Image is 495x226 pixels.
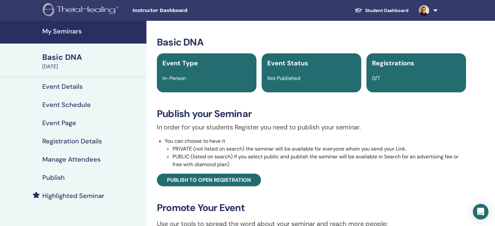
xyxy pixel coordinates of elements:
li: PUBLIC (listed on search) If you select public and publish the seminar will be available in Searc... [172,153,466,168]
h3: Promote Your Event [157,202,466,214]
span: Event Type [162,59,198,67]
a: Student Dashboard [350,5,414,17]
li: You can choose to have it [165,137,466,168]
h4: Event Schedule [42,101,91,109]
p: In order for your students Register you need to publish your seminar. [157,122,466,132]
h4: Publish [42,174,65,181]
div: [DATE] [42,63,143,71]
img: logo.png [43,3,121,18]
span: Instructor Dashboard [132,7,230,14]
span: 0/7 [372,75,380,82]
span: Not Published [267,75,300,82]
li: PRIVATE (not listed on search) the seminar will be available for everyone whom you send your Link. [172,145,466,153]
a: Publish to open registration [157,174,261,186]
h4: Highlighted Seminar [42,192,104,200]
div: Open Intercom Messenger [473,204,488,219]
span: In-Person [162,75,186,82]
h4: Manage Attendees [42,155,101,163]
h3: Basic DNA [157,36,466,48]
h4: Registration Details [42,137,102,145]
h4: My Seminars [42,27,143,35]
span: Event Status [267,59,308,67]
span: Registrations [372,59,414,67]
h3: Publish your Seminar [157,108,466,120]
a: Basic DNA[DATE] [38,52,146,71]
img: graduation-cap-white.svg [355,7,363,13]
h4: Event Page [42,119,76,127]
h4: Event Details [42,83,83,90]
div: Basic DNA [42,52,143,63]
img: default.jpg [419,5,429,16]
span: Publish to open registration [167,177,251,183]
